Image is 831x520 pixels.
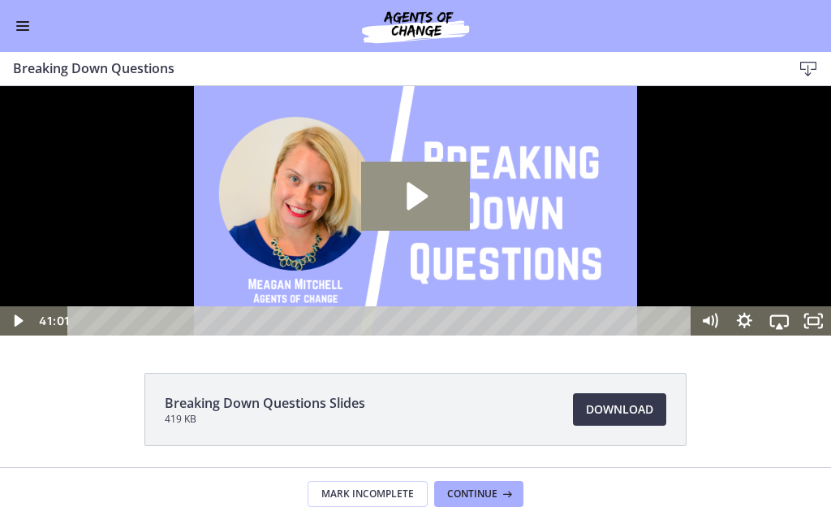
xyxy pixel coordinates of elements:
[308,481,428,507] button: Mark Incomplete
[727,220,762,249] button: Show settings menu
[762,220,797,249] button: Airplay
[321,487,414,500] span: Mark Incomplete
[447,487,497,500] span: Continue
[165,413,365,426] span: 419 KB
[13,16,32,36] button: Enable menu
[13,58,766,78] h3: Breaking Down Questions
[434,481,523,507] button: Continue
[692,220,727,249] button: Mute
[796,220,831,249] button: Unfullscreen
[361,76,469,145] button: Play Video: cbe18pht4o1cl02sia30.mp4
[586,400,653,419] span: Download
[165,393,365,413] span: Breaking Down Questions Slides
[80,220,683,249] div: Playbar
[573,393,666,426] a: Download
[318,6,513,45] img: Agents of Change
